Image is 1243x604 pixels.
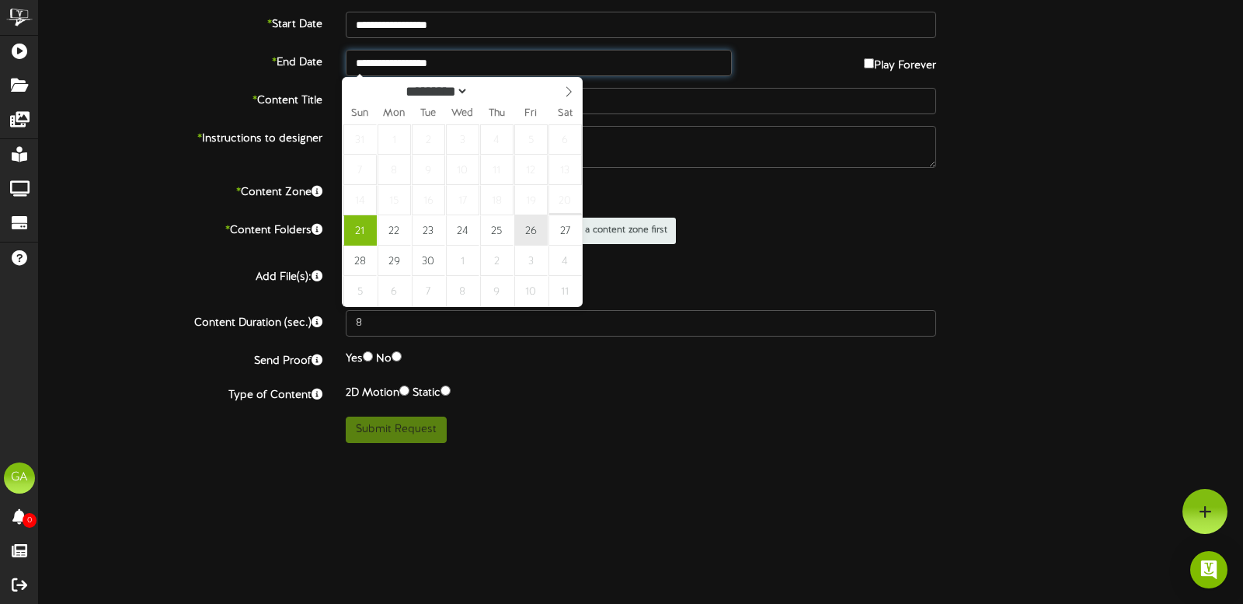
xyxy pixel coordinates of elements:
[27,12,334,33] label: Start Date
[27,88,334,109] label: Content Title
[27,348,334,369] label: Send Proof
[27,218,334,239] label: Content Folders
[412,155,445,185] span: September 9, 2025
[446,124,479,155] span: September 3, 2025
[446,276,479,306] span: October 8, 2025
[412,215,445,246] span: September 23, 2025
[378,155,411,185] span: September 8, 2025
[343,155,377,185] span: September 7, 2025
[343,124,377,155] span: August 31, 2025
[376,348,402,367] label: No
[480,124,514,155] span: September 4, 2025
[548,215,582,246] span: September 27, 2025
[346,88,936,114] input: Title of this Content
[514,185,548,215] span: September 19, 2025
[343,109,377,119] span: Sun
[399,386,409,396] input: 2D Motion
[378,215,411,246] span: September 22, 2025
[27,50,334,71] label: End Date
[4,463,35,494] div: GA
[378,276,411,306] span: October 6, 2025
[377,109,411,119] span: Mon
[378,124,411,155] span: September 1, 2025
[27,382,334,403] label: Type of Content
[480,246,514,276] span: October 2, 2025
[548,185,582,215] span: September 20, 2025
[412,185,445,215] span: September 16, 2025
[343,215,377,246] span: September 21, 2025
[864,50,936,74] label: Play Forever
[548,109,582,119] span: Sat
[514,109,548,119] span: Fri
[343,276,377,306] span: October 5, 2025
[343,185,377,215] span: September 14, 2025
[445,109,479,119] span: Wed
[1190,551,1227,588] div: Open Intercom Messenger
[548,155,582,185] span: September 13, 2025
[480,185,514,215] span: September 18, 2025
[27,310,334,331] label: Content Duration (sec.)
[23,513,37,528] span: 0
[480,276,514,306] span: October 9, 2025
[468,83,524,100] input: Year
[514,276,548,306] span: October 10, 2025
[378,246,411,276] span: September 29, 2025
[548,124,582,155] span: September 6, 2025
[412,276,445,306] span: October 7, 2025
[479,109,514,119] span: Thu
[548,276,582,306] span: October 11, 2025
[514,215,548,246] span: September 26, 2025
[27,180,334,201] label: Content Zone
[480,215,514,246] span: September 25, 2025
[514,246,548,276] span: October 3, 2025
[378,185,411,215] span: September 15, 2025
[346,382,409,401] label: 2D Motion
[412,124,445,155] span: September 2, 2025
[446,215,479,246] span: September 24, 2025
[516,218,676,244] span: Please select a content zone first
[548,246,582,276] span: October 4, 2025
[446,155,479,185] span: September 10, 2025
[343,246,377,276] span: September 28, 2025
[413,382,451,401] label: Static
[446,246,479,276] span: October 1, 2025
[864,58,874,68] input: Play Forever
[480,155,514,185] span: September 11, 2025
[514,155,548,185] span: September 12, 2025
[411,109,445,119] span: Tue
[346,417,447,443] button: Submit Request
[514,124,548,155] span: September 5, 2025
[446,185,479,215] span: September 17, 2025
[412,246,445,276] span: September 30, 2025
[363,351,373,361] input: Yes
[440,386,451,396] input: Static
[27,264,334,285] label: Add File(s):
[346,348,373,367] label: Yes
[392,351,402,361] input: No
[27,126,334,147] label: Instructions to designer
